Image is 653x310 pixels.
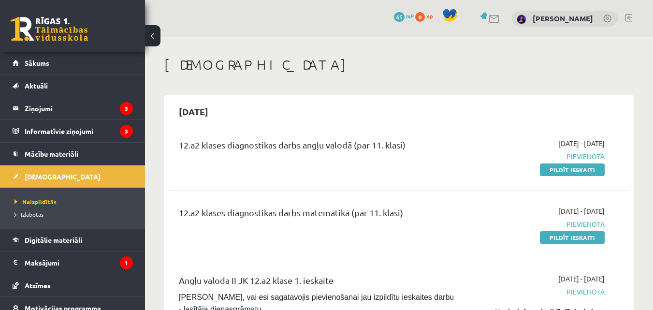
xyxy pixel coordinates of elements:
legend: Ziņojumi [25,97,133,119]
i: 1 [120,256,133,269]
span: Neizpildītās [15,198,57,206]
img: Katrīna Meteļica [517,15,526,24]
legend: Maksājumi [25,251,133,274]
span: mP [406,12,414,20]
div: 12.a2 klases diagnostikas darbs matemātikā (par 11. klasi) [179,206,458,224]
a: [PERSON_NAME] [533,14,593,23]
span: [DATE] - [DATE] [558,274,605,284]
a: 65 mP [394,12,414,20]
div: Angļu valoda II JK 12.a2 klase 1. ieskaite [179,274,458,292]
a: Ziņojumi3 [13,97,133,119]
span: Pievienota [472,219,605,229]
span: [DATE] - [DATE] [558,206,605,216]
a: Pildīt ieskaiti [540,163,605,176]
span: Aktuāli [25,81,48,90]
span: Izlabotās [15,210,44,218]
a: Mācību materiāli [13,143,133,165]
a: Rīgas 1. Tālmācības vidusskola [11,17,88,41]
span: 65 [394,12,405,22]
h2: [DATE] [169,100,218,123]
span: Atzīmes [25,281,51,290]
a: Digitālie materiāli [13,229,133,251]
span: xp [426,12,433,20]
a: Maksājumi1 [13,251,133,274]
a: Izlabotās [15,210,135,219]
a: [DEMOGRAPHIC_DATA] [13,165,133,188]
span: [DEMOGRAPHIC_DATA] [25,172,101,181]
span: Pievienota [472,287,605,297]
span: Sākums [25,59,49,67]
a: 0 xp [415,12,437,20]
a: Atzīmes [13,274,133,296]
i: 3 [120,125,133,138]
span: Pievienota [472,151,605,162]
span: [DATE] - [DATE] [558,138,605,148]
legend: Informatīvie ziņojumi [25,120,133,142]
a: Pildīt ieskaiti [540,231,605,244]
span: Digitālie materiāli [25,236,82,244]
a: Sākums [13,52,133,74]
i: 3 [120,102,133,115]
a: Neizpildītās [15,197,135,206]
a: Informatīvie ziņojumi3 [13,120,133,142]
span: Mācību materiāli [25,149,78,158]
h1: [DEMOGRAPHIC_DATA] [164,57,634,73]
a: Aktuāli [13,74,133,97]
div: 12.a2 klases diagnostikas darbs angļu valodā (par 11. klasi) [179,138,458,156]
span: 0 [415,12,425,22]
